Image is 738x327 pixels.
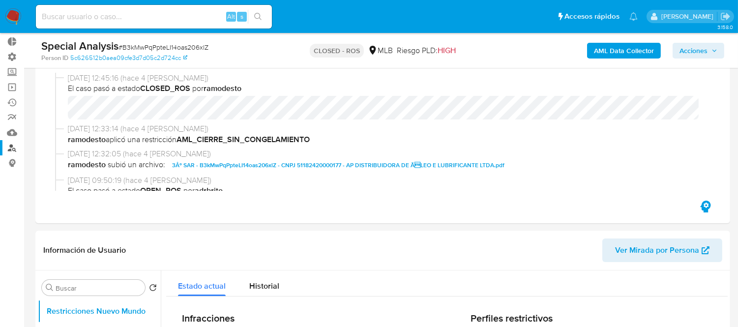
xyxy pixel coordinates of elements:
button: Acciones [673,43,724,59]
span: 3.158.0 [717,23,733,31]
span: aplicó una restricción [68,134,707,145]
span: [DATE] 09:50:19 (hace 4 [PERSON_NAME]) [68,175,707,186]
span: # B3kMwPqPpteLI14oas206xlZ [118,42,208,52]
span: [DATE] 12:45:16 (hace 4 [PERSON_NAME]) [68,73,707,84]
button: Ver Mirada por Persona [602,238,722,262]
input: Buscar usuario o caso... [36,10,272,23]
b: Person ID [41,54,68,62]
button: Buscar [46,284,54,292]
div: MLB [368,45,393,56]
span: subió un archivo: [108,159,165,171]
b: ramodesto [68,134,106,145]
a: 5c626512b0aea09cfe3d7d05c2d724cc [70,54,187,62]
b: Special Analysis [41,38,118,54]
b: AML_CIERRE_SIN_CONGELAMIENTO [177,134,310,145]
a: Salir [720,11,731,22]
button: 3Âº SAR - B3kMwPqPpteLI14oas206xlZ - CNPJ 51182420000177 - AP DISTRIBUIDORA DE ÃLEO E LUBRIFICAN... [167,159,509,171]
b: CLOSED_ROS [140,83,190,94]
span: Riesgo PLD: [397,45,456,56]
span: 3Âº SAR - B3kMwPqPpteLI14oas206xlZ - CNPJ 51182420000177 - AP DISTRIBUIDORA DE ÃLEO E LUBRIFICAN... [172,159,504,171]
span: Acciones [679,43,708,59]
span: [DATE] 12:33:14 (hace 4 [PERSON_NAME]) [68,123,707,134]
span: HIGH [438,45,456,56]
a: Notificaciones [629,12,638,21]
b: ramodesto [204,83,241,94]
button: search-icon [248,10,268,24]
span: Ver Mirada por Persona [615,238,699,262]
button: Volver al orden por defecto [149,284,157,295]
p: CLOSED - ROS [310,44,364,58]
b: ramodesto [68,159,106,171]
p: zoe.breuer@mercadolibre.com [661,12,717,21]
span: Alt [227,12,235,21]
span: s [240,12,243,21]
span: Accesos rápidos [564,11,620,22]
button: Restricciones Nuevo Mundo [38,299,161,323]
input: Buscar [56,284,141,293]
b: OPEN_ROS [140,185,181,196]
b: adrbrito [195,185,223,196]
span: [DATE] 12:32:05 (hace 4 [PERSON_NAME]) [68,149,707,159]
span: El caso pasó a estado por [68,185,707,196]
span: El caso pasó a estado por [68,83,707,94]
b: AML Data Collector [594,43,654,59]
button: AML Data Collector [587,43,661,59]
h1: Información de Usuario [43,245,126,255]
